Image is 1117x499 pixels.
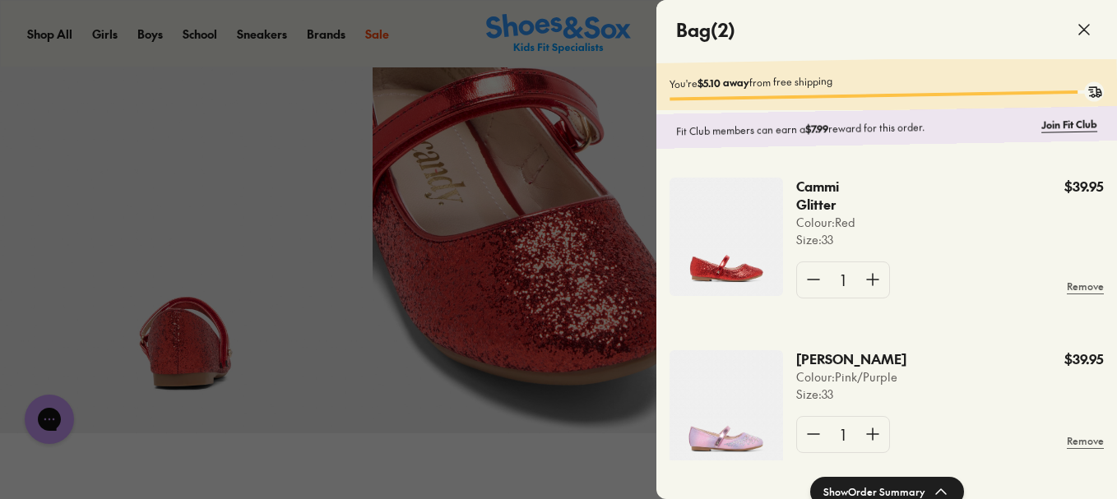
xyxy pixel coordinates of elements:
[676,16,735,44] h4: Bag ( 2 )
[670,178,783,296] img: 4-558122.jpg
[796,214,882,231] p: Colour: Red
[670,350,783,465] img: 4-558074.jpg
[698,76,749,90] b: $5.10 away
[1041,117,1097,132] a: Join Fit Club
[830,262,856,298] div: 1
[796,178,864,214] p: Cammi Glitter
[830,417,856,452] div: 1
[805,122,828,135] b: $7.99
[796,231,882,248] p: Size : 33
[1064,350,1104,368] p: $39.95
[670,68,1104,90] p: You're from free shipping
[796,350,884,368] p: [PERSON_NAME]
[676,118,1035,139] p: Fit Club members can earn a reward for this order.
[8,6,58,55] button: Open gorgias live chat
[1064,178,1104,196] p: $39.95
[796,368,906,386] p: Colour: Pink/Purple
[796,386,906,403] p: Size : 33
